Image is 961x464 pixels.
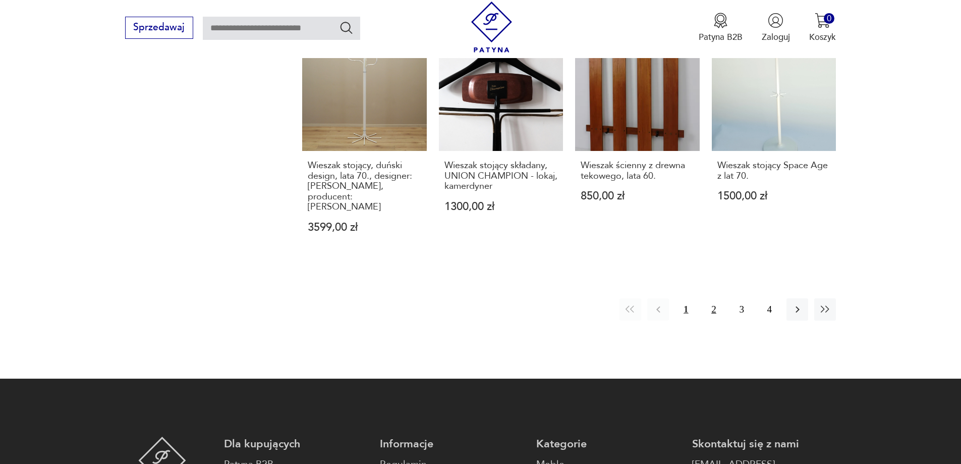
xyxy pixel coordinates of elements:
div: 0 [824,13,834,24]
button: 1 [675,298,697,320]
h3: Wieszak stojący, duński design, lata 70., designer: [PERSON_NAME], producent: [PERSON_NAME] [308,161,421,212]
h3: Wieszak ścienny z drewna tekowego, lata 60. [581,161,694,181]
p: Patyna B2B [699,31,743,43]
button: 4 [759,298,780,320]
a: Wieszak ścienny z drewna tekowego, lata 60.Wieszak ścienny z drewna tekowego, lata 60.850,00 zł [575,27,700,256]
p: Zaloguj [762,31,790,43]
p: Informacje [380,437,524,451]
h3: Wieszak stojący Space Age z lat 70. [717,161,831,181]
button: Szukaj [339,20,354,35]
button: 3 [731,298,753,320]
p: Skontaktuj się z nami [692,437,836,451]
h3: Wieszak stojący składany, UNION CHAMPION - lokaj, kamerdyner [444,161,558,191]
button: Patyna B2B [699,13,743,43]
a: Wieszak stojący składany, UNION CHAMPION - lokaj, kamerdynerWieszak stojący składany, UNION CHAMP... [439,27,563,256]
img: Ikona medalu [713,13,728,28]
img: Ikonka użytkownika [768,13,783,28]
img: Patyna - sklep z meblami i dekoracjami vintage [466,2,517,53]
button: Sprzedawaj [125,17,193,39]
a: Sprzedawaj [125,24,193,32]
a: Ikona medaluPatyna B2B [699,13,743,43]
p: 1500,00 zł [717,191,831,201]
p: 850,00 zł [581,191,694,201]
a: Wieszak stojący Space Age z lat 70.Wieszak stojący Space Age z lat 70.1500,00 zł [712,27,836,256]
button: 2 [703,298,724,320]
img: Ikona koszyka [815,13,830,28]
button: 0Koszyk [809,13,836,43]
p: Kategorie [536,437,680,451]
button: Zaloguj [762,13,790,43]
p: Dla kupujących [224,437,368,451]
p: 3599,00 zł [308,222,421,233]
a: Wieszak stojący, duński design, lata 70., designer: Sidse Werner, producent: Fritz HansenWieszak ... [302,27,427,256]
p: 1300,00 zł [444,201,558,212]
p: Koszyk [809,31,836,43]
